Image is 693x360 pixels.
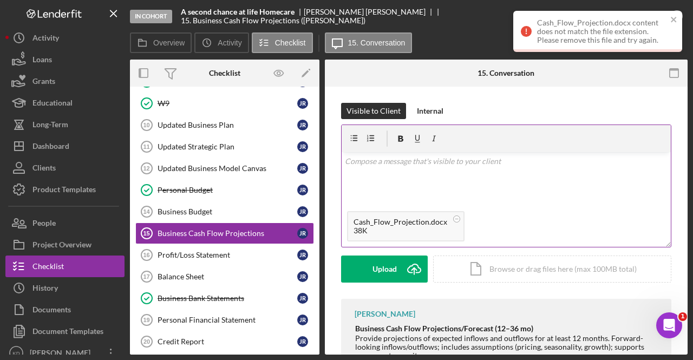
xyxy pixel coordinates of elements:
[297,206,308,217] div: J R
[5,256,125,277] a: Checklist
[32,70,55,95] div: Grants
[32,256,64,280] div: Checklist
[252,32,313,53] button: Checklist
[297,315,308,325] div: J R
[5,27,125,49] button: Activity
[158,294,297,303] div: Business Bank Statements
[32,135,69,160] div: Dashboard
[143,208,150,215] tspan: 14
[143,252,149,258] tspan: 16
[5,49,125,70] button: Loans
[341,256,428,283] button: Upload
[5,320,125,342] a: Document Templates
[5,277,125,299] button: History
[143,122,149,128] tspan: 10
[355,324,533,333] strong: Business Cash Flow Projections/Forecast (12–36 mo)
[297,141,308,152] div: J R
[143,143,149,150] tspan: 11
[32,179,96,203] div: Product Templates
[5,70,125,92] button: Grants
[158,99,297,108] div: W9
[297,336,308,347] div: J R
[32,49,52,73] div: Loans
[5,135,125,157] button: Dashboard
[32,320,103,345] div: Document Templates
[143,273,149,280] tspan: 17
[135,179,314,201] a: Personal BudgetJR
[5,92,125,114] a: Educational
[32,27,59,51] div: Activity
[5,234,125,256] button: Project Overview
[32,234,91,258] div: Project Overview
[32,212,56,237] div: People
[355,334,660,360] div: Provide projections of expected inflows and outflows for at least 12 months. Forward-looking infl...
[135,136,314,158] a: 11Updated Strategic PlanJR
[611,5,663,27] div: Mark Complete
[143,317,149,323] tspan: 19
[181,8,295,16] b: A second chance at life Homecare
[135,158,314,179] a: 12Updated Business Model CanvasJR
[194,32,249,53] button: Activity
[297,271,308,282] div: J R
[297,293,308,304] div: J R
[297,98,308,109] div: J R
[158,142,297,151] div: Updated Strategic Plan
[297,120,308,130] div: J R
[130,10,172,23] div: In Cohort
[153,38,185,47] label: Overview
[135,222,314,244] a: 15Business Cash Flow ProjectionsJR
[355,310,415,318] div: [PERSON_NAME]
[670,15,678,25] button: close
[135,309,314,331] a: 19Personal Financial StatementJR
[325,32,413,53] button: 15. Conversation
[158,164,297,173] div: Updated Business Model Canvas
[218,38,241,47] label: Activity
[5,212,125,234] button: People
[135,331,314,352] a: 20Credit ReportJR
[478,69,534,77] div: 15. Conversation
[158,186,297,194] div: Personal Budget
[143,165,149,172] tspan: 12
[5,299,125,320] a: Documents
[158,316,297,324] div: Personal Financial Statement
[158,229,297,238] div: Business Cash Flow Projections
[297,228,308,239] div: J R
[297,250,308,260] div: J R
[600,5,688,27] button: Mark Complete
[135,114,314,136] a: 10Updated Business PlanJR
[537,18,667,44] div: Cash_Flow_Projection.docx content does not match the file extension. Please remove this file and ...
[5,114,125,135] a: Long-Term
[656,312,682,338] iframe: Intercom live chat
[130,32,192,53] button: Overview
[158,207,297,216] div: Business Budget
[297,185,308,195] div: J R
[32,157,56,181] div: Clients
[354,218,447,226] div: Cash_Flow_Projection.docx
[135,201,314,222] a: 14Business BudgetJR
[348,38,406,47] label: 15. Conversation
[32,114,68,138] div: Long-Term
[32,277,58,302] div: History
[181,16,365,25] div: 15. Business Cash Flow Projections ([PERSON_NAME])
[135,287,314,309] a: Business Bank StatementsJR
[341,103,406,119] button: Visible to Client
[158,272,297,281] div: Balance Sheet
[32,299,71,323] div: Documents
[209,69,240,77] div: Checklist
[158,251,297,259] div: Profit/Loss Statement
[158,337,297,346] div: Credit Report
[135,244,314,266] a: 16Profit/Loss StatementJR
[32,92,73,116] div: Educational
[275,38,306,47] label: Checklist
[135,266,314,287] a: 17Balance SheetJR
[5,157,125,179] button: Clients
[304,8,435,16] div: [PERSON_NAME] [PERSON_NAME]
[346,103,401,119] div: Visible to Client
